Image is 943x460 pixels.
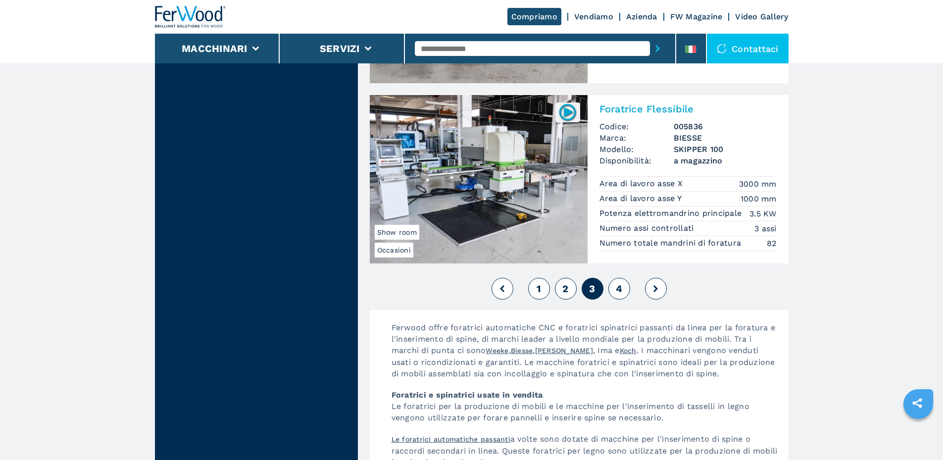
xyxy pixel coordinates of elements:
a: sharethis [905,391,930,415]
h3: BIESSE [674,132,777,144]
a: Vendiamo [574,12,613,21]
a: Compriamo [507,8,561,25]
img: Ferwood [155,6,226,28]
a: Biesse [511,347,533,355]
span: 1 [537,283,541,295]
h3: SKIPPER 100 [674,144,777,155]
button: 1 [528,278,550,300]
p: Ferwood offre foratrici automatiche CNC e foratrici spinatrici passanti da linea per la foratura ... [382,322,789,389]
a: FW Magazine [670,12,723,21]
a: Foratrice Flessibile BIESSE SKIPPER 100OccasioniShow room005836Foratrice FlessibileCodice:005836M... [370,95,789,263]
p: Area di lavoro asse X [599,178,686,189]
h2: Foratrice Flessibile [599,103,777,115]
a: [PERSON_NAME] [535,347,593,355]
p: Area di lavoro asse Y [599,193,685,204]
em: 1000 mm [741,193,777,204]
span: Marca: [599,132,674,144]
p: Numero assi controllati [599,223,696,234]
p: Potenza elettromandrino principale [599,208,744,219]
strong: Foratrici e spinatrici usate in vendita [392,390,543,400]
span: 2 [562,283,568,295]
em: 3 assi [754,223,777,234]
em: 82 [767,238,777,249]
button: submit-button [650,37,665,60]
em: 3000 mm [739,178,777,190]
em: 3.5 KW [749,208,777,219]
span: Codice: [599,121,674,132]
p: Le foratrici per la produzione di mobili e le macchine per l'inserimento di tasselli in legno ven... [382,389,789,433]
h3: 005836 [674,121,777,132]
span: 3 [589,283,595,295]
iframe: Chat [901,415,936,453]
div: Contattaci [707,34,789,63]
span: Occasioni [375,243,413,257]
img: Foratrice Flessibile BIESSE SKIPPER 100 [370,95,588,263]
span: Show room [375,225,419,240]
a: Azienda [626,12,657,21]
span: 4 [616,283,622,295]
p: Numero totale mandrini di foratura [599,238,744,249]
a: Koch [620,347,637,355]
img: Contattaci [717,44,727,53]
button: 4 [608,278,630,300]
button: 3 [582,278,603,300]
img: 005836 [558,102,577,122]
button: Servizi [320,43,360,54]
span: a magazzino [674,155,777,166]
button: Macchinari [182,43,248,54]
span: Disponibilità: [599,155,674,166]
a: Video Gallery [735,12,788,21]
span: Modello: [599,144,674,155]
a: Le foratrici automatiche passanti [392,435,510,443]
a: Weeke [486,347,508,355]
button: 2 [555,278,577,300]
